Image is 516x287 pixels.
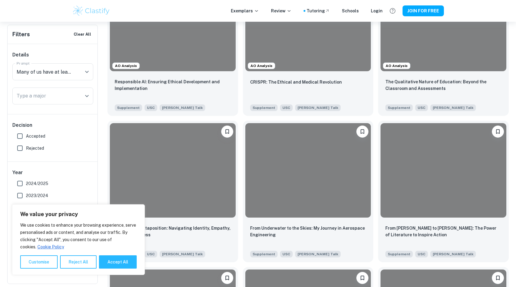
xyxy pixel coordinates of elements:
p: We value your privacy [20,211,137,218]
a: Please log in to bookmark exemplarsFrom Underwater to the Skies: My Journey in Aerospace Engineer... [243,121,374,262]
span: Many of us have at least one issue or passion that we care deeply about – a topic on which we wou... [295,250,341,257]
p: Embracing Juxtaposition: Navigating Identity, Empathy, and Selflessness [115,225,231,238]
span: AO Analysis [248,63,275,69]
span: Many of us have at least one issue or passion that we care deeply about – a topic on which we wou... [430,250,476,257]
span: USC [145,251,157,257]
h6: Details [12,51,93,59]
span: [PERSON_NAME] Talk [433,251,473,257]
a: Please log in to bookmark exemplarsEmbracing Juxtaposition: Navigating Identity, Empathy, and Sel... [107,121,238,262]
img: Clastify logo [72,5,110,17]
span: USC [280,104,293,111]
p: CRISPR: The Ethical and Medical Revolution [250,79,342,85]
span: USC [415,104,428,111]
label: Prompt [17,61,30,66]
p: The Qualitative Nature of Education: Beyond the Classroom and Assessments [385,78,502,92]
a: Login [371,8,383,14]
a: Please log in to bookmark exemplarsFrom Harry Potter to Jane Austen: The Power of Literature to I... [378,121,509,262]
span: Many of us have at least one issue or passion that we care deeply about – a topic on which we wou... [160,104,205,111]
div: We value your privacy [12,204,145,275]
span: Supplement [385,104,413,111]
button: Clear All [72,30,93,39]
span: Many of us have at least one issue or passion that we care deeply about – a topic on which we wou... [430,104,476,111]
span: Rejected [26,145,44,151]
a: Schools [342,8,359,14]
p: Review [271,8,291,14]
h6: Decision [12,122,93,129]
p: From Underwater to the Skies: My Journey in Aerospace Engineering [250,225,366,238]
span: [PERSON_NAME] Talk [162,105,203,110]
span: Supplement [250,104,278,111]
button: JOIN FOR FREE [403,5,444,16]
span: 2023/2024 [26,192,48,199]
button: Open [83,68,91,76]
button: Please log in to bookmark exemplars [356,272,368,284]
span: Supplement [115,104,142,111]
button: Please log in to bookmark exemplars [221,126,233,138]
button: Open [83,92,91,100]
span: AO Analysis [383,63,410,69]
p: We use cookies to enhance your browsing experience, serve personalised ads or content, and analys... [20,222,137,250]
span: Many of us have at least one issue or passion that we care deeply about – a topic on which we wou... [160,250,205,257]
button: Customise [20,255,58,269]
h6: Filters [12,30,30,39]
p: Responsible AI: Ensuring Ethical Development and Implementation [115,78,231,92]
a: Tutoring [307,8,330,14]
button: Help and Feedback [387,6,398,16]
button: Please log in to bookmark exemplars [492,272,504,284]
p: From Harry Potter to Jane Austen: The Power of Literature to Inspire Action [385,225,502,238]
span: [PERSON_NAME] Talk [298,251,338,257]
h6: Year [12,169,93,176]
button: Please log in to bookmark exemplars [221,272,233,284]
a: Cookie Policy [37,244,64,250]
span: Supplement [385,251,413,257]
span: USC [415,251,428,257]
button: Accept All [99,255,137,269]
span: Accepted [26,133,45,139]
span: 2024/2025 [26,180,48,187]
span: USC [280,251,293,257]
span: [PERSON_NAME] Talk [162,251,203,257]
span: [PERSON_NAME] Talk [433,105,473,110]
span: USC [145,104,157,111]
span: [PERSON_NAME] Talk [298,105,338,110]
button: Reject All [60,255,97,269]
span: Many of us have at least one issue or passion that we care deeply about – a topic on which we wou... [295,104,341,111]
button: Please log in to bookmark exemplars [356,126,368,138]
p: Exemplars [231,8,259,14]
span: Supplement [250,251,278,257]
button: Please log in to bookmark exemplars [492,126,504,138]
span: AO Analysis [113,63,139,69]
